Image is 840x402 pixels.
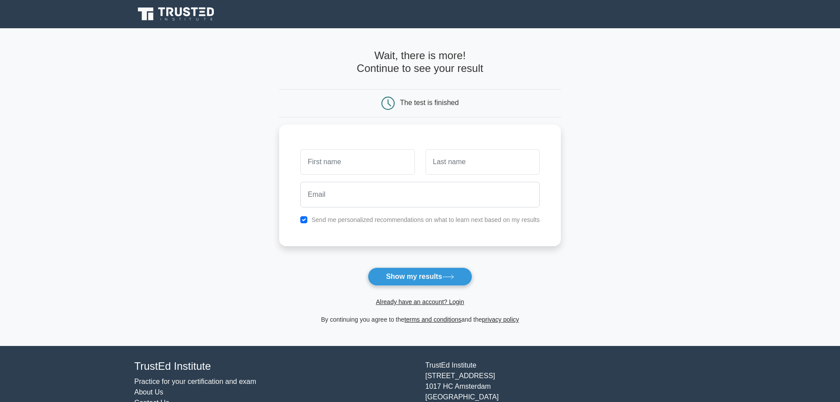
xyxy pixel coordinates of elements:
a: Practice for your certification and exam [134,378,257,385]
a: Already have an account? Login [376,298,464,305]
input: Last name [426,149,540,175]
h4: Wait, there is more! Continue to see your result [279,49,561,75]
input: First name [300,149,414,175]
div: By continuing you agree to the and the [274,314,566,325]
input: Email [300,182,540,207]
a: About Us [134,388,164,396]
button: Show my results [368,267,472,286]
a: privacy policy [482,316,519,323]
label: Send me personalized recommendations on what to learn next based on my results [311,216,540,223]
a: terms and conditions [404,316,461,323]
h4: TrustEd Institute [134,360,415,373]
div: The test is finished [400,99,459,106]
